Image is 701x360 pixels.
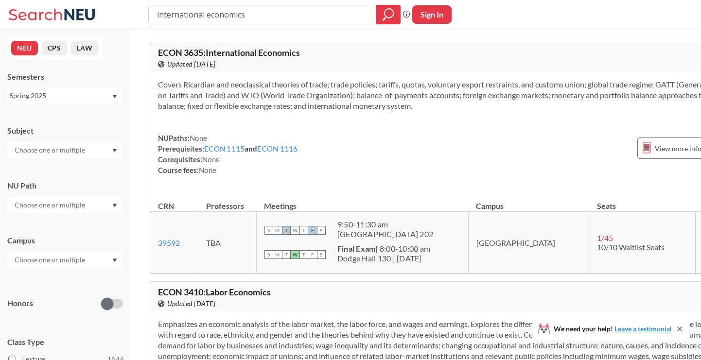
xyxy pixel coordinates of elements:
[7,88,123,103] div: Spring 2025Dropdown arrow
[383,8,394,21] svg: magnifying glass
[308,250,317,259] span: F
[554,326,672,332] span: We need your help!
[190,134,207,142] span: None
[11,41,38,55] button: NEU
[337,254,430,263] div: Dodge Hall 130 | [DATE]
[589,191,696,212] th: Seats
[412,5,452,24] button: Sign In
[282,250,291,259] span: T
[468,212,589,274] td: [GEOGRAPHIC_DATA]
[7,142,123,158] div: Dropdown arrow
[7,71,123,82] div: Semesters
[7,252,123,268] div: Dropdown arrow
[337,229,433,239] div: [GEOGRAPHIC_DATA] 202
[273,226,282,235] span: M
[308,226,317,235] span: F
[597,242,665,252] span: 10/10 Waitlist Seats
[468,191,589,212] th: Campus
[202,155,220,164] span: None
[337,220,433,229] div: 9:50 - 11:30 am
[167,298,215,309] span: Updated [DATE]
[71,41,99,55] button: LAW
[299,250,308,259] span: T
[7,235,123,246] div: Campus
[10,254,91,266] input: Choose one or multiple
[7,125,123,136] div: Subject
[317,250,326,259] span: S
[264,250,273,259] span: S
[337,244,430,254] div: | 8:00-10:00 am
[158,238,180,247] a: 39592
[199,166,216,174] span: None
[10,90,111,101] div: Spring 2025
[112,95,117,99] svg: Dropdown arrow
[614,325,672,333] a: Leave a testimonial
[7,298,33,309] p: Honors
[7,197,123,213] div: Dropdown arrow
[198,212,257,274] td: TBA
[291,226,299,235] span: W
[158,133,298,175] div: NUPaths: Prerequisites: and Corequisites: Course fees:
[204,144,245,153] a: ECON 1115
[264,226,273,235] span: S
[42,41,67,55] button: CPS
[112,149,117,153] svg: Dropdown arrow
[167,59,215,69] span: Updated [DATE]
[273,250,282,259] span: M
[10,199,91,211] input: Choose one or multiple
[112,204,117,207] svg: Dropdown arrow
[256,191,468,212] th: Meetings
[7,337,123,347] span: Class Type
[7,180,123,191] div: NU Path
[158,201,174,211] div: CRN
[10,144,91,156] input: Choose one or multiple
[282,226,291,235] span: T
[158,287,271,297] span: ECON 3410 : Labor Economics
[158,47,300,58] span: ECON 3635 : International Economics
[198,191,257,212] th: Professors
[156,6,369,23] input: Class, professor, course number, "phrase"
[291,250,299,259] span: W
[257,144,298,153] a: ECON 1116
[597,233,613,242] span: 1 / 45
[337,244,376,253] b: Final Exam
[299,226,308,235] span: T
[317,226,326,235] span: S
[376,5,401,24] div: magnifying glass
[112,258,117,262] svg: Dropdown arrow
